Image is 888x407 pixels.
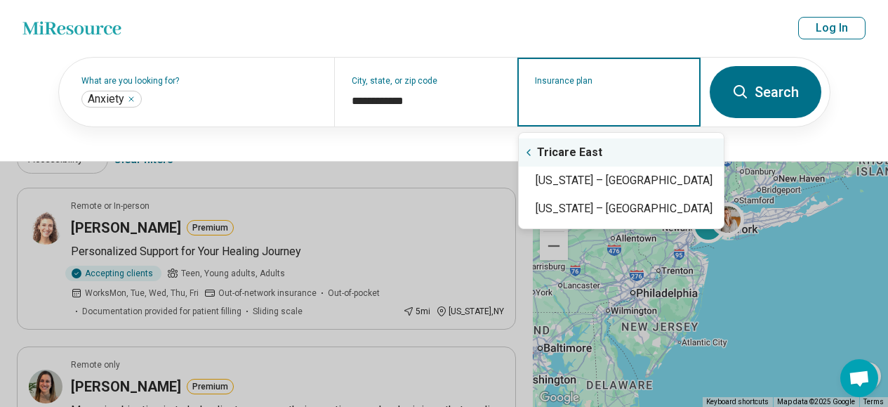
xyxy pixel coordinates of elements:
div: [US_STATE] – [GEOGRAPHIC_DATA] [519,195,724,223]
span: Anxiety [88,92,124,106]
button: Search [710,66,821,118]
div: Tricare East [519,138,724,167]
button: Log In [798,17,866,39]
div: Open chat [840,359,878,397]
div: Suggestions [519,138,724,223]
label: What are you looking for? [81,77,317,85]
button: Anxiety [127,95,135,103]
div: Anxiety [81,91,142,108]
div: [US_STATE] – [GEOGRAPHIC_DATA] [519,167,724,195]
